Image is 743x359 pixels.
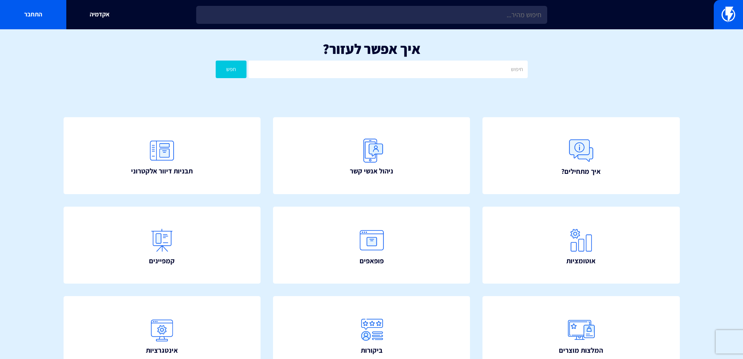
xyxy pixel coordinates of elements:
[216,61,247,78] button: חפש
[273,117,470,195] a: ניהול אנשי קשר
[566,256,596,266] span: אוטומציות
[482,117,680,195] a: איך מתחילים?
[248,61,527,78] input: חיפוש
[131,166,193,176] span: תבניות דיוור אלקטרוני
[273,207,470,284] a: פופאפים
[12,41,731,57] h1: איך אפשר לעזור?
[561,166,601,177] span: איך מתחילים?
[361,345,383,355] span: ביקורות
[482,207,680,284] a: אוטומציות
[149,256,175,266] span: קמפיינים
[146,345,178,355] span: אינטגרציות
[64,117,261,195] a: תבניות דיוור אלקטרוני
[360,256,384,266] span: פופאפים
[350,166,393,176] span: ניהול אנשי קשר
[196,6,547,24] input: חיפוש מהיר...
[559,345,603,355] span: המלצות מוצרים
[64,207,261,284] a: קמפיינים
